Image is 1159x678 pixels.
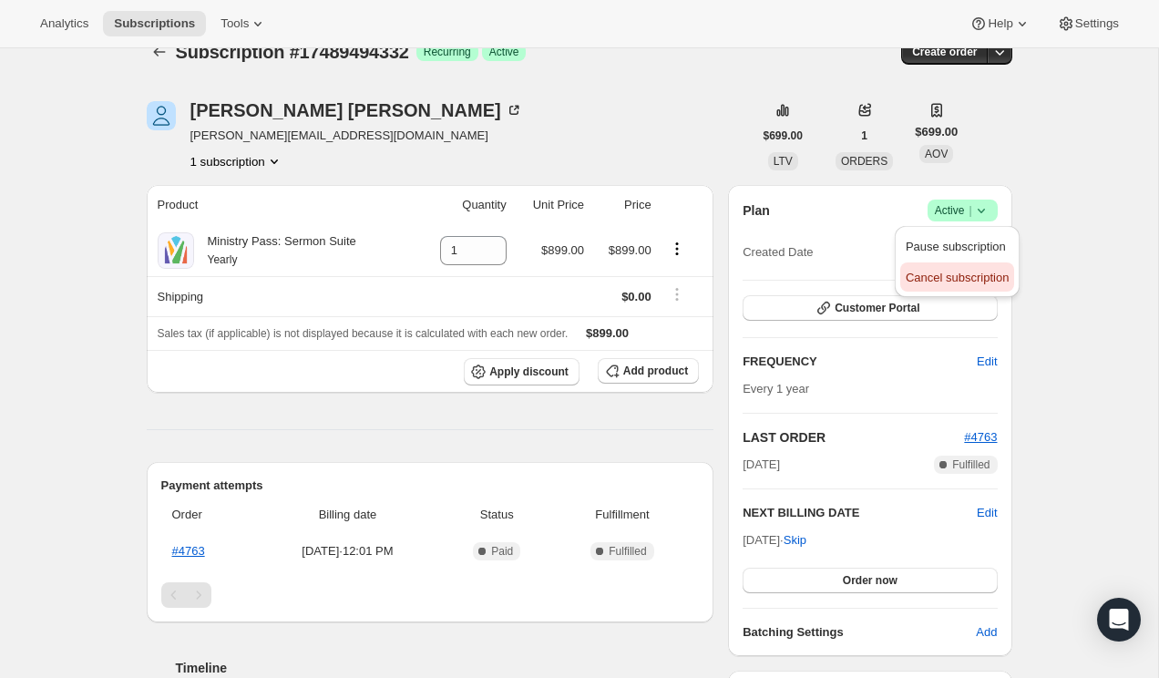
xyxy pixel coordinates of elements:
div: Ministry Pass: Sermon Suite [194,232,356,269]
h2: NEXT BILLING DATE [743,504,977,522]
span: 1 [861,128,867,143]
span: Skip [784,531,806,550]
span: Active [489,45,519,59]
button: Product actions [190,152,283,170]
span: LTV [774,155,793,168]
span: Settings [1075,16,1119,31]
span: AOV [925,148,948,160]
span: Stephen Robison [147,101,176,130]
h6: Batching Settings [743,623,976,642]
button: Help [959,11,1041,36]
span: [PERSON_NAME][EMAIL_ADDRESS][DOMAIN_NAME] [190,127,523,145]
button: Product actions [662,239,692,259]
button: $699.00 [753,123,814,149]
span: Apply discount [489,365,569,379]
span: Order now [843,573,897,588]
span: $0.00 [621,290,651,303]
a: #4763 [964,430,997,444]
button: Cancel subscription [900,262,1014,292]
button: Subscriptions [147,39,172,65]
span: Subscriptions [114,16,195,31]
span: Recurring [424,45,471,59]
span: Status [448,506,546,524]
button: #4763 [964,428,997,447]
span: Cancel subscription [906,271,1009,284]
span: Edit [977,353,997,371]
span: Every 1 year [743,382,809,395]
span: ORDERS [841,155,887,168]
span: $899.00 [541,243,584,257]
h2: Payment attempts [161,477,700,495]
button: Order now [743,568,997,593]
th: Quantity [415,185,512,225]
span: Add [976,623,997,642]
span: Tools [221,16,249,31]
img: product img [158,232,194,269]
h2: Plan [743,201,770,220]
span: Fulfilled [609,544,646,559]
span: $899.00 [609,243,651,257]
span: Subscription #17489494332 [176,42,409,62]
button: Settings [1046,11,1130,36]
span: Analytics [40,16,88,31]
button: Create order [901,39,988,65]
button: Apply discount [464,358,579,385]
th: Price [590,185,657,225]
th: Order [161,495,253,535]
button: Customer Portal [743,295,997,321]
span: Add product [623,364,688,378]
span: Fulfillment [557,506,688,524]
th: Product [147,185,415,225]
span: Sales tax (if applicable) is not displayed because it is calculated with each new order. [158,327,569,340]
a: #4763 [172,544,205,558]
small: Yearly [208,253,238,266]
span: Customer Portal [835,301,919,315]
span: Billing date [258,506,437,524]
span: $899.00 [586,326,629,340]
span: [DATE] · [743,533,806,547]
span: Active [935,201,990,220]
div: [PERSON_NAME] [PERSON_NAME] [190,101,523,119]
button: Subscriptions [103,11,206,36]
th: Shipping [147,276,415,316]
button: Pause subscription [900,231,1014,261]
span: [DATE] · 12:01 PM [258,542,437,560]
button: Tools [210,11,278,36]
span: Create order [912,45,977,59]
span: | [969,203,971,218]
span: Created Date [743,243,813,262]
button: Analytics [29,11,99,36]
h2: Timeline [176,659,714,677]
button: 1 [850,123,878,149]
span: [DATE] [743,456,780,474]
button: Add [965,618,1008,647]
h2: FREQUENCY [743,353,977,371]
button: Edit [977,504,997,522]
button: Skip [773,526,817,555]
div: Open Intercom Messenger [1097,598,1141,642]
th: Unit Price [512,185,590,225]
span: Pause subscription [906,240,1006,253]
span: Help [988,16,1012,31]
span: Fulfilled [952,457,990,472]
span: Paid [491,544,513,559]
span: $699.00 [915,123,958,141]
button: Add product [598,358,699,384]
h2: LAST ORDER [743,428,964,447]
nav: Pagination [161,582,700,608]
button: Edit [966,347,1008,376]
button: Shipping actions [662,284,692,304]
span: $699.00 [764,128,803,143]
